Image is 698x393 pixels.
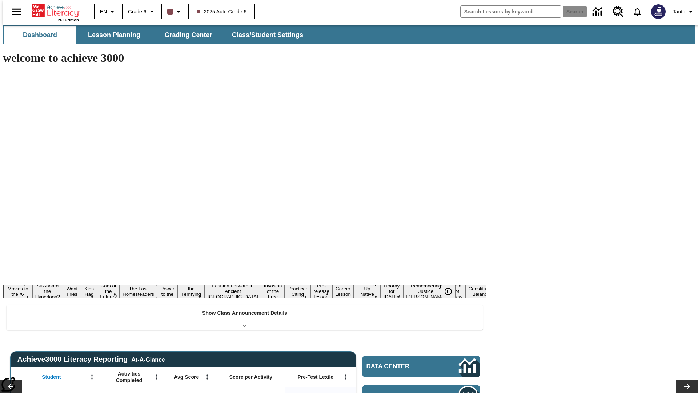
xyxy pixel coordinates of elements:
button: Open side menu [6,1,27,23]
button: Slide 16 Remembering Justice O'Connor [403,282,449,301]
button: Pause [441,285,456,298]
input: search field [461,6,561,17]
button: Language: EN, Select a language [97,5,120,18]
img: Avatar [651,4,666,19]
a: Data Center [362,356,480,377]
button: Select a new avatar [647,2,670,21]
span: NJ Edition [58,18,79,22]
div: SubNavbar [3,26,310,44]
button: Slide 11 Mixed Practice: Citing Evidence [285,279,310,303]
span: Grade 6 [128,8,147,16]
button: Dashboard [4,26,76,44]
h1: welcome to achieve 3000 [3,51,486,65]
button: Grade: Grade 6, Select a grade [125,5,159,18]
span: 2025 Auto Grade 6 [197,8,247,16]
div: Show Class Announcement Details [7,305,483,330]
span: Tauto [673,8,685,16]
button: Slide 12 Pre-release lesson [310,282,332,301]
span: Avg Score [174,374,199,380]
div: SubNavbar [3,25,695,44]
span: EN [100,8,107,16]
button: Slide 14 Cooking Up Native Traditions [354,279,381,303]
button: Slide 5 Cars of the Future? [97,282,120,301]
button: Slide 4 Dirty Jobs Kids Had To Do [81,274,97,309]
span: Student [42,374,61,380]
button: Slide 8 Attack of the Terrifying Tomatoes [178,279,205,303]
button: Slide 7 Solar Power to the People [157,279,178,303]
button: Slide 2 All Aboard the Hyperloop? [32,282,63,301]
button: Slide 9 Fashion Forward in Ancient Rome [205,282,261,301]
a: Notifications [628,2,647,21]
p: Show Class Announcement Details [202,309,287,317]
span: Data Center [366,363,434,370]
button: Slide 3 Do You Want Fries With That? [63,274,81,309]
button: Profile/Settings [670,5,698,18]
button: Grading Center [152,26,225,44]
button: Class/Student Settings [226,26,309,44]
span: Score per Activity [229,374,273,380]
span: Activities Completed [105,370,153,384]
button: Slide 10 The Invasion of the Free CD [261,277,285,306]
span: Pre-Test Lexile [298,374,334,380]
span: Achieve3000 Literacy Reporting [17,355,165,364]
button: Slide 15 Hooray for Constitution Day! [381,282,403,301]
button: Slide 18 The Constitution's Balancing Act [466,279,501,303]
button: Lesson Planning [78,26,151,44]
div: Pause [441,285,463,298]
button: Open Menu [87,372,97,382]
button: Slide 6 The Last Homesteaders [120,285,157,298]
a: Home [32,3,79,18]
button: Lesson carousel, Next [676,380,698,393]
a: Resource Center, Will open in new tab [608,2,628,21]
div: Home [32,3,79,22]
button: Open Menu [340,372,351,382]
button: Open Menu [202,372,213,382]
button: Slide 13 Career Lesson [332,285,354,298]
div: At-A-Glance [131,355,165,363]
button: Class color is dark brown. Change class color [164,5,186,18]
button: Slide 1 Taking Movies to the X-Dimension [4,279,32,303]
a: Data Center [588,2,608,22]
button: Open Menu [151,372,162,382]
